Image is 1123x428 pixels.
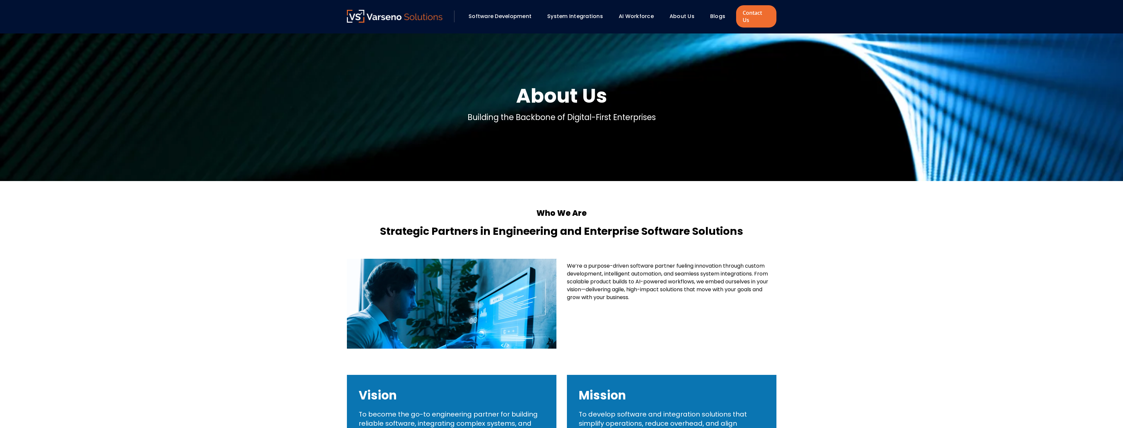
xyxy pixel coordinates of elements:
[579,387,765,404] h3: Mission
[544,11,612,22] div: System Integrations
[347,207,776,219] h5: Who We Are
[615,11,663,22] div: AI Workforce
[359,387,545,404] h3: Vision
[567,262,768,301] span: We’re a purpose-driven software partner fueling innovation through custom development, intelligen...
[347,10,443,23] img: Varseno Solutions – Product Engineering & IT Services
[666,11,704,22] div: About Us
[710,12,725,20] a: Blogs
[707,11,734,22] div: Blogs
[469,12,531,20] a: Software Development
[670,12,694,20] a: About Us
[619,12,654,20] a: AI Workforce
[547,12,603,20] a: System Integrations
[468,112,656,123] p: Building the Backbone of Digital-First Enterprises
[516,83,607,109] h1: About Us
[736,5,776,28] a: Contact Us
[465,11,541,22] div: Software Development
[347,223,776,239] h4: Strategic Partners in Engineering and Enterprise Software Solutions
